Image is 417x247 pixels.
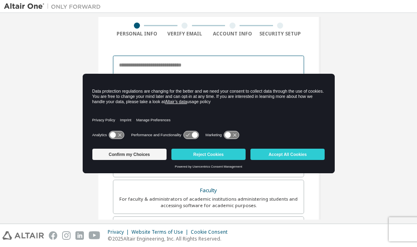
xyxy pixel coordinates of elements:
div: For faculty & administrators of academic institutions administering students and accessing softwa... [118,196,299,209]
div: Security Setup [256,31,304,37]
div: Privacy [108,229,131,235]
img: linkedin.svg [75,231,84,240]
div: Verify Email [161,31,209,37]
img: youtube.svg [89,231,100,240]
p: © 2025 Altair Engineering, Inc. All Rights Reserved. [108,235,232,242]
div: Cookie Consent [191,229,232,235]
div: Faculty [118,185,299,196]
img: facebook.svg [49,231,57,240]
div: Website Terms of Use [131,229,191,235]
img: instagram.svg [62,231,71,240]
div: Personal Info [113,31,161,37]
img: Altair One [4,2,105,10]
img: altair_logo.svg [2,231,44,240]
div: Account Info [208,31,256,37]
